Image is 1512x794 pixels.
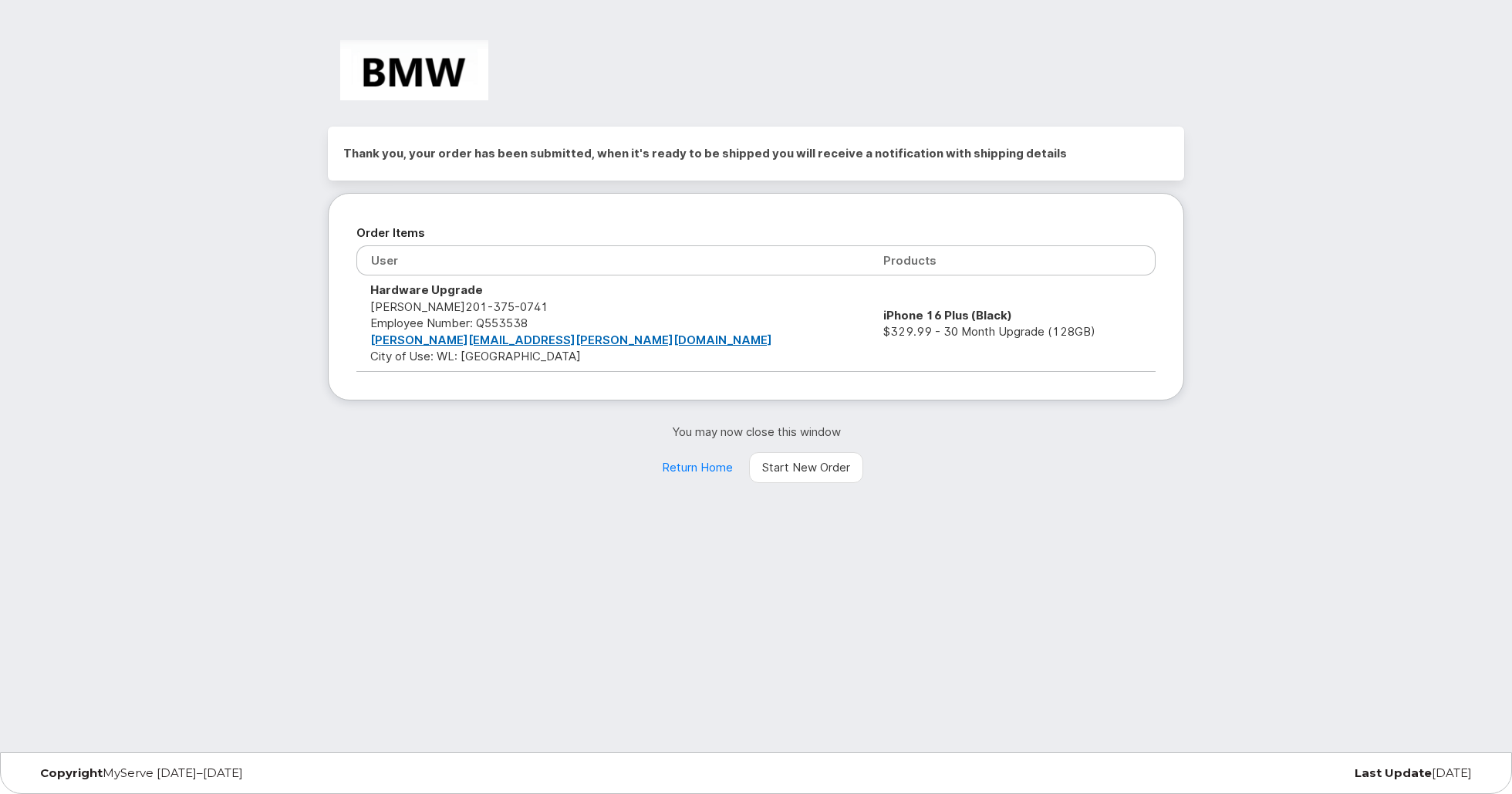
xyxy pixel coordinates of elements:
[1355,765,1432,780] strong: Last Update
[883,308,1012,323] strong: iPhone 16 Plus (Black)
[29,767,514,779] div: MyServe [DATE]–[DATE]
[749,452,863,483] a: Start New Order
[356,245,869,275] th: User
[998,767,1483,779] div: [DATE]
[515,299,548,314] span: 0741
[356,275,869,371] td: [PERSON_NAME] City of Use: WL: [GEOGRAPHIC_DATA]
[356,221,1156,245] h2: Order Items
[370,316,528,330] span: Employee Number: Q553538
[465,299,548,314] span: 201
[649,452,746,483] a: Return Home
[869,245,1156,275] th: Products
[869,275,1156,371] td: $329.99 - 30 Month Upgrade (128GB)
[370,282,483,297] strong: Hardware Upgrade
[328,424,1184,440] p: You may now close this window
[488,299,515,314] span: 375
[40,765,103,780] strong: Copyright
[340,40,488,100] img: BMW Manufacturing Co LLC
[370,333,772,347] a: [PERSON_NAME][EMAIL_ADDRESS][PERSON_NAME][DOMAIN_NAME]
[343,142,1169,165] h2: Thank you, your order has been submitted, when it's ready to be shipped you will receive a notifi...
